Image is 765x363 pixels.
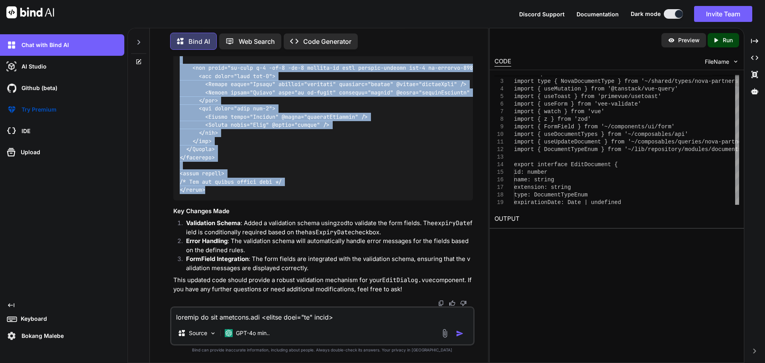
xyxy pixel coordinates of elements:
div: CODE [494,57,511,67]
span: Dark mode [631,10,661,18]
p: GPT-4o min.. [236,329,270,337]
span: import { useDocumentTypes } from '~/composables/ap [514,131,681,137]
img: darkAi-studio [5,60,18,73]
p: This updated code should provide a robust validation mechanism for your component. If you have an... [173,276,473,294]
p: : The validation schema will automatically handle error messages for the fields based on the defi... [186,237,473,255]
div: 9 [494,123,504,131]
img: premium [5,103,18,116]
p: : Added a validation schema using to validate the form fields. The field is conditionally require... [186,219,473,237]
img: dislike [460,300,467,306]
img: GPT-4o mini [225,329,233,337]
p: Bokang Malebe [18,332,64,340]
img: Pick Models [210,330,216,337]
span: Documentation [577,11,619,18]
span: type: DocumentTypeEnum [514,192,588,198]
img: Bind AI [6,6,54,18]
img: attachment [440,329,449,338]
img: cloudideIcon [5,124,18,138]
img: githubDark [5,81,18,95]
span: Discord Support [519,11,565,18]
span: pes/nova-partners' [681,78,741,84]
span: ueries/nova-partners' [681,139,751,145]
p: Source [189,329,207,337]
p: Web Search [239,37,275,46]
strong: FormField Integration [186,255,249,263]
span: name: string [514,177,554,183]
div: 19 [494,199,504,206]
p: Bind AI [188,37,210,46]
span: /modules/documents' [681,146,745,153]
p: AI Studio [18,63,47,71]
button: Documentation [577,10,619,18]
code: hasExpiryDate [305,228,351,236]
strong: Error Handling [186,237,228,245]
div: 3 [494,78,504,85]
div: 15 [494,169,504,176]
div: 11 [494,138,504,146]
img: darkChat [5,38,18,52]
img: icon [456,330,464,337]
p: Try Premium [18,106,57,114]
div: 12 [494,146,504,153]
p: : The form fields are integrated with the validation schema, ensuring that the validation message... [186,255,473,273]
div: 16 [494,176,504,184]
code: zod [337,219,347,227]
code: EditDialog.vue [382,276,432,284]
span: expirationDate: Date | undefined [514,199,621,206]
div: 10 [494,131,504,138]
p: Preview [678,36,700,44]
div: 14 [494,161,504,169]
p: Github (beta) [18,84,57,92]
span: import { watch } from 'vue' [514,108,604,115]
span: import { FormField } from '~/components/ui/form' [514,124,675,130]
img: copy [438,300,444,306]
div: 4 [494,85,504,93]
button: Invite Team [694,6,752,22]
strong: Validation Schema [186,219,241,227]
h2: OUTPUT [490,210,744,228]
span: import { useMutation } from '@tanstack/vue-query' [514,86,678,92]
button: Discord Support [519,10,565,18]
img: preview [668,37,675,44]
div: 5 [494,93,504,100]
span: import type { NovaDocumentType } from '~/shared/ty [514,78,681,84]
span: id: number [514,169,547,175]
p: Keyboard [18,315,47,323]
p: IDE [18,127,30,135]
span: import { useToast } from 'primevue/usetoast' [514,93,661,100]
span: import { useUpdateDocument } from '~/composables/q [514,139,681,145]
div: 17 [494,184,504,191]
div: 7 [494,108,504,116]
p: Run [723,36,733,44]
div: 6 [494,100,504,108]
span: i' [681,131,688,137]
img: chevron down [732,58,739,65]
div: 8 [494,116,504,123]
img: settings [5,329,18,343]
div: 13 [494,153,504,161]
code: expiryDate [434,219,470,227]
p: Chat with Bind AI [18,41,69,49]
div: 18 [494,191,504,199]
span: import { z } from 'zod' [514,116,591,122]
span: import { DocumentTypeEnum } from '~/lib/repository [514,146,681,153]
span: FileName [705,58,729,66]
h3: Key Changes Made [173,207,473,216]
p: Bind can provide inaccurate information, including about people. Always double-check its answers.... [170,347,475,353]
span: extension: string [514,184,571,190]
p: Upload [18,148,40,156]
p: Code Generator [303,37,351,46]
img: like [449,300,455,306]
span: export interface EditDocument { [514,161,618,168]
span: import { useForm } from 'vee-validate' [514,101,641,107]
